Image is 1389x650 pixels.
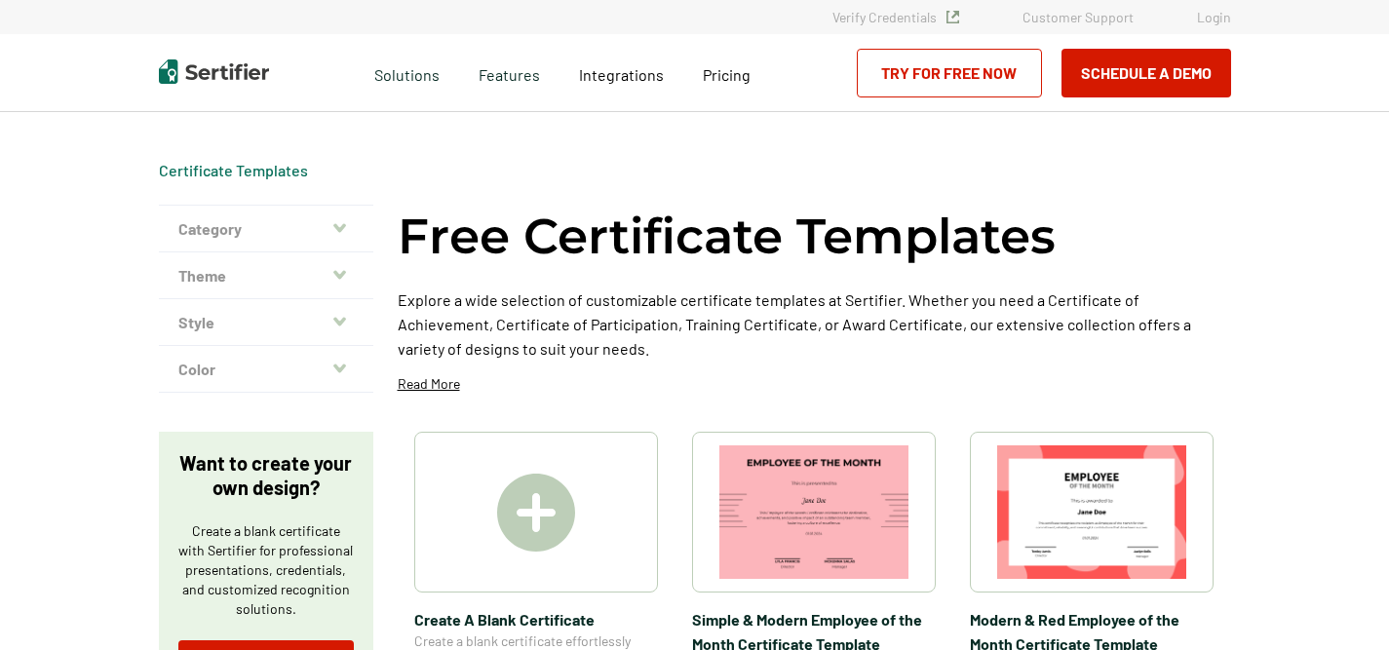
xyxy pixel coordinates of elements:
img: Sertifier | Digital Credentialing Platform [159,59,269,84]
button: Theme [159,252,373,299]
img: Verified [946,11,959,23]
span: Features [479,60,540,85]
a: Integrations [579,60,664,85]
a: Login [1197,9,1231,25]
p: Create a blank certificate with Sertifier for professional presentations, credentials, and custom... [178,521,354,619]
span: Pricing [703,65,751,84]
a: Certificate Templates [159,161,308,179]
h1: Free Certificate Templates [398,205,1056,268]
span: Integrations [579,65,664,84]
span: Create A Blank Certificate [414,607,658,631]
span: Certificate Templates [159,161,308,180]
div: Breadcrumb [159,161,308,180]
a: Try for Free Now [857,49,1042,97]
span: Solutions [374,60,440,85]
img: Simple & Modern Employee of the Month Certificate Template [719,445,908,579]
img: Create A Blank Certificate [497,474,575,552]
a: Customer Support [1022,9,1134,25]
button: Style [159,299,373,346]
img: Modern & Red Employee of the Month Certificate Template [997,445,1186,579]
button: Category [159,206,373,252]
p: Read More [398,374,460,394]
a: Pricing [703,60,751,85]
a: Verify Credentials [832,9,959,25]
p: Want to create your own design? [178,451,354,500]
button: Color [159,346,373,393]
p: Explore a wide selection of customizable certificate templates at Sertifier. Whether you need a C... [398,287,1231,361]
